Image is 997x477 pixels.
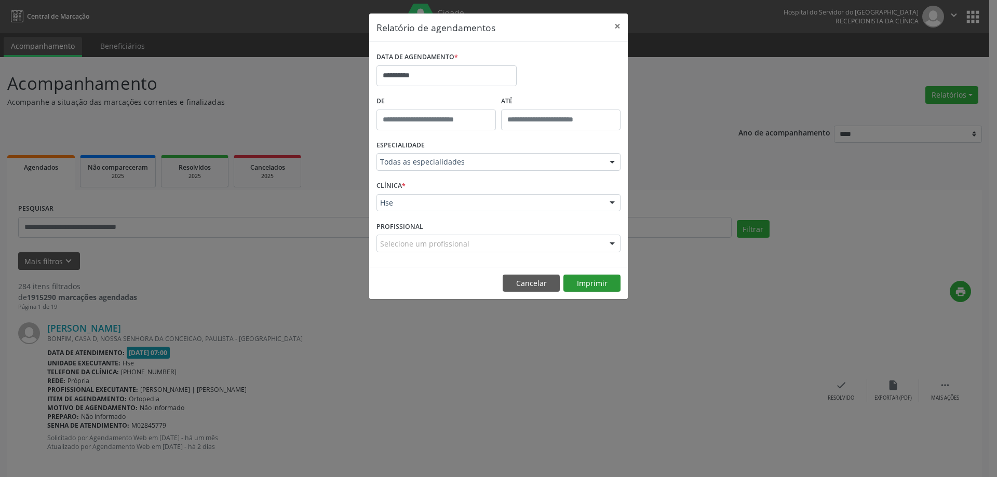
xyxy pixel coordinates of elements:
span: Todas as especialidades [380,157,599,167]
span: Hse [380,198,599,208]
h5: Relatório de agendamentos [376,21,495,34]
label: PROFISSIONAL [376,219,423,235]
button: Cancelar [503,275,560,292]
label: DATA DE AGENDAMENTO [376,49,458,65]
label: De [376,93,496,110]
button: Close [607,13,628,39]
button: Imprimir [563,275,621,292]
label: ESPECIALIDADE [376,138,425,154]
label: CLÍNICA [376,178,406,194]
label: ATÉ [501,93,621,110]
span: Selecione um profissional [380,238,469,249]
